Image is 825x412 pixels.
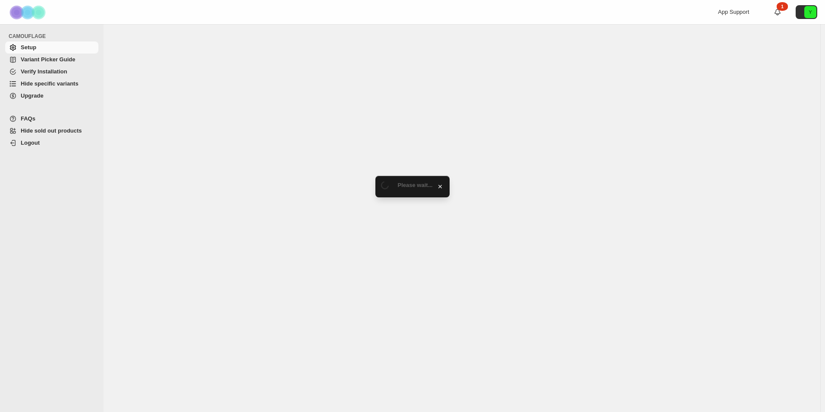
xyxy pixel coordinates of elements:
span: Hide specific variants [21,80,79,87]
span: FAQs [21,115,35,122]
a: 1 [773,8,782,16]
a: FAQs [5,113,98,125]
span: Logout [21,139,40,146]
span: Upgrade [21,92,44,99]
div: 1 [777,2,788,11]
button: Avatar with initials Y [796,5,817,19]
span: Variant Picker Guide [21,56,75,63]
span: Please wait... [398,182,433,188]
text: Y [809,10,812,15]
span: CAMOUFLAGE [9,33,99,40]
img: Camouflage [7,0,50,24]
span: App Support [718,9,749,15]
a: Hide sold out products [5,125,98,137]
a: Verify Installation [5,66,98,78]
span: Hide sold out products [21,127,82,134]
a: Setup [5,41,98,54]
span: Verify Installation [21,68,67,75]
span: Setup [21,44,36,51]
a: Upgrade [5,90,98,102]
a: Hide specific variants [5,78,98,90]
a: Variant Picker Guide [5,54,98,66]
a: Logout [5,137,98,149]
span: Avatar with initials Y [804,6,816,18]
